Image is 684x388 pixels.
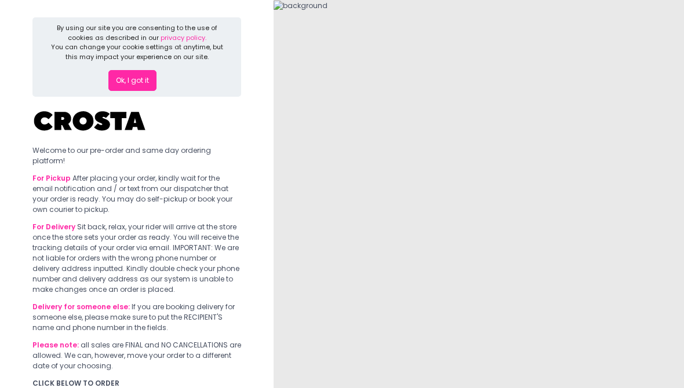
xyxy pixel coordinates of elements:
img: background [274,1,328,11]
b: Delivery for someone else: [32,302,130,312]
div: Sit back, relax, your rider will arrive at the store once the store sets your order as ready. You... [32,222,241,295]
div: By using our site you are consenting to the use of cookies as described in our You can change you... [50,23,223,61]
a: privacy policy. [161,33,206,42]
div: all sales are FINAL and NO CANCELLATIONS are allowed. We can, however, move your order to a diffe... [32,340,241,371]
b: For Pickup [32,173,71,183]
b: For Delivery [32,222,75,232]
button: Ok, I got it [108,70,157,91]
img: Crosta Pizzeria [32,104,148,138]
div: If you are booking delivery for someone else, please make sure to put the RECIPIENT'S name and ph... [32,302,241,333]
div: After placing your order, kindly wait for the email notification and / or text from our dispatche... [32,173,241,215]
div: Welcome to our pre-order and same day ordering platform! [32,145,241,166]
b: Please note: [32,340,79,350]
